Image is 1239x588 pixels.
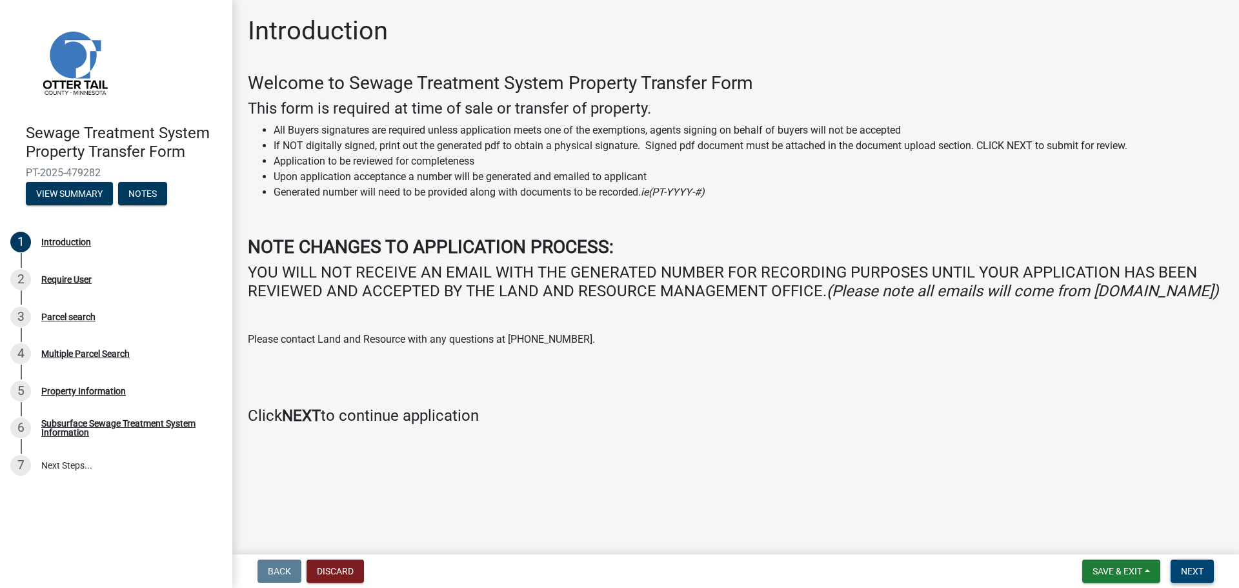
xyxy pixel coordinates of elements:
button: Notes [118,182,167,205]
img: Otter Tail County, Minnesota [26,14,123,110]
h1: Introduction [248,15,388,46]
li: If NOT digitally signed, print out the generated pdf to obtain a physical signature. Signed pdf d... [274,138,1224,154]
div: Introduction [41,238,91,247]
span: PT-2025-479282 [26,167,206,179]
span: Back [268,566,291,576]
wm-modal-confirm: Summary [26,189,113,199]
button: Discard [307,560,364,583]
h4: This form is required at time of sale or transfer of property. [248,99,1224,118]
div: 1 [10,232,31,252]
li: Generated number will need to be provided along with documents to be recorded. [274,185,1224,200]
button: Next [1171,560,1214,583]
div: Subsurface Sewage Treatment System Information [41,419,212,437]
strong: NEXT [282,407,321,425]
div: 6 [10,418,31,438]
h3: Welcome to Sewage Treatment System Property Transfer Form [248,72,1224,94]
li: All Buyers signatures are required unless application meets one of the exemptions, agents signing... [274,123,1224,138]
div: Require User [41,275,92,284]
h4: Sewage Treatment System Property Transfer Form [26,124,222,161]
h4: Click to continue application [248,407,1224,425]
strong: NOTE CHANGES TO APPLICATION PROCESS: [248,236,614,258]
div: 2 [10,269,31,290]
div: Multiple Parcel Search [41,349,130,358]
button: View Summary [26,182,113,205]
i: ie(PT-YYYY-#) [641,186,705,198]
li: Upon application acceptance a number will be generated and emailed to applicant [274,169,1224,185]
div: Parcel search [41,312,96,321]
li: Application to be reviewed for completeness [274,154,1224,169]
wm-modal-confirm: Notes [118,189,167,199]
div: 5 [10,381,31,401]
span: Save & Exit [1093,566,1142,576]
h4: YOU WILL NOT RECEIVE AN EMAIL WITH THE GENERATED NUMBER FOR RECORDING PURPOSES UNTIL YOUR APPLICA... [248,263,1224,301]
button: Save & Exit [1082,560,1160,583]
span: Next [1181,566,1204,576]
div: 7 [10,455,31,476]
div: 4 [10,343,31,364]
button: Back [257,560,301,583]
p: Please contact Land and Resource with any questions at [PHONE_NUMBER]. [248,332,1224,347]
div: 3 [10,307,31,327]
div: Property Information [41,387,126,396]
i: (Please note all emails will come from [DOMAIN_NAME]) [827,282,1218,300]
